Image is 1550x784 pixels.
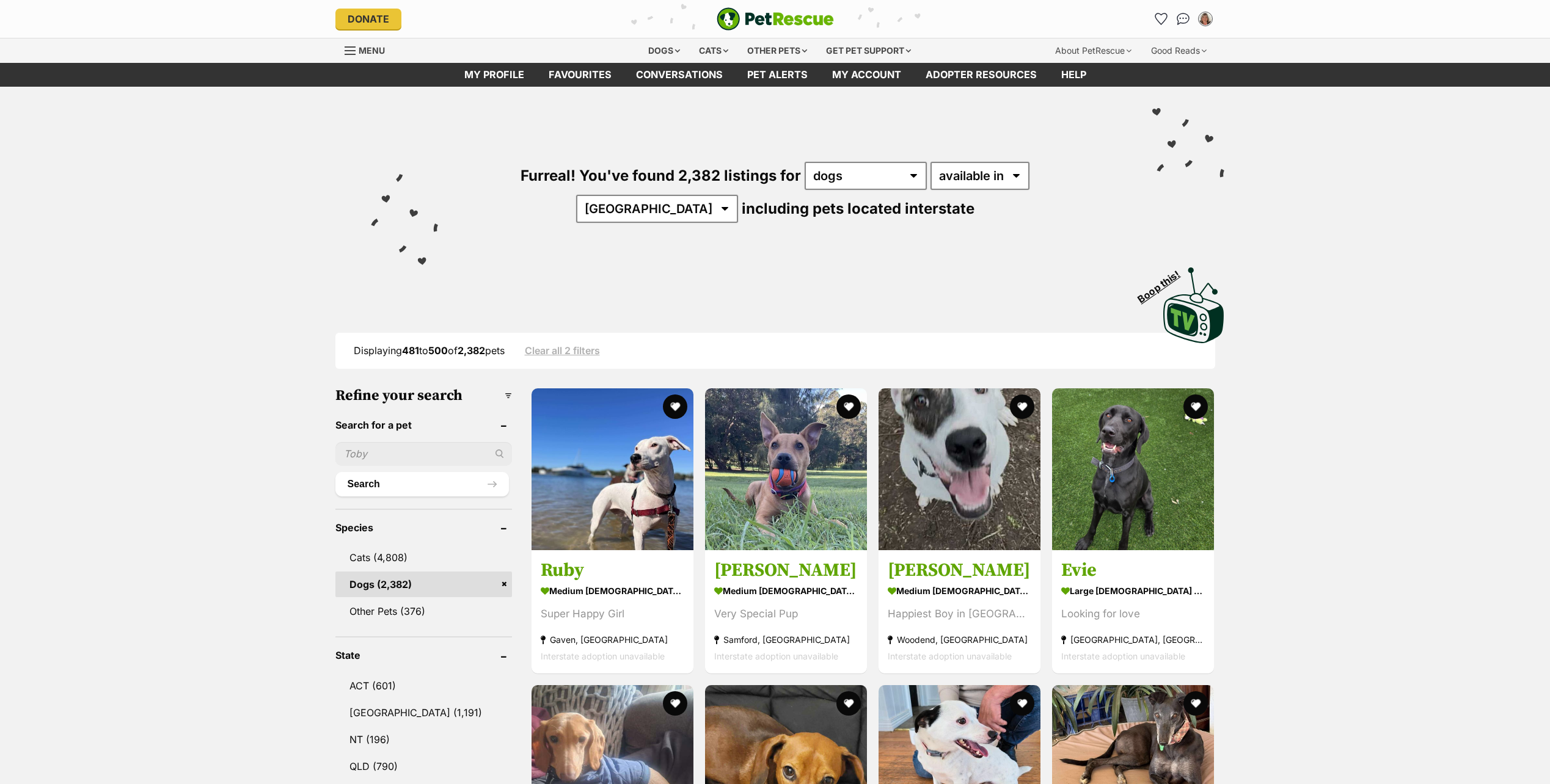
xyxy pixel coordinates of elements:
[354,344,505,357] span: Displaying to of pets
[739,38,816,63] div: Other pets
[1052,388,1214,550] img: Evie - German Shorthaired Pointer Dog
[742,200,974,217] span: including pets located interstate
[335,545,512,570] a: Cats (4,808)
[541,606,684,622] div: Super Happy Girl
[335,572,512,597] a: Dogs (2,382)
[532,550,693,673] a: Ruby medium [DEMOGRAPHIC_DATA] Dog Super Happy Girl Gaven, [GEOGRAPHIC_DATA] Interstate adoption ...
[532,388,693,550] img: Ruby - Australian Kelpie x American Staffordshire Terrier Dog
[1183,394,1208,419] button: favourite
[335,753,512,779] a: QLD (790)
[690,38,737,63] div: Cats
[913,63,1049,87] a: Adopter resources
[1163,256,1224,346] a: Boop this!
[1047,38,1140,63] div: About PetRescue
[717,7,834,31] a: PetRescue
[335,9,401,29] a: Donate
[402,344,419,357] strong: 481
[714,559,858,582] h3: [PERSON_NAME]
[1177,13,1190,25] img: chat-41dd97257d64d25036548639549fe6c8038ab92f7586957e7f3b1b290dea8141.svg
[640,38,689,63] div: Dogs
[335,700,512,725] a: [GEOGRAPHIC_DATA] (1,191)
[735,63,820,87] a: Pet alerts
[1061,631,1205,648] strong: [GEOGRAPHIC_DATA], [GEOGRAPHIC_DATA]
[1052,550,1214,673] a: Evie large [DEMOGRAPHIC_DATA] Dog Looking for love [GEOGRAPHIC_DATA], [GEOGRAPHIC_DATA] Interstat...
[714,582,858,600] strong: medium [DEMOGRAPHIC_DATA] Dog
[536,63,624,87] a: Favourites
[1061,559,1205,582] h3: Evie
[888,559,1031,582] h3: [PERSON_NAME]
[624,63,735,87] a: conversations
[541,582,684,600] strong: medium [DEMOGRAPHIC_DATA] Dog
[879,388,1040,550] img: Moses - Bull Arab x Australian Cattle Dog
[335,650,512,661] header: State
[1142,38,1215,63] div: Good Reads
[335,598,512,624] a: Other Pets (376)
[458,344,485,357] strong: 2,382
[714,631,858,648] strong: Samford, [GEOGRAPHIC_DATA]
[335,727,512,752] a: NT (196)
[1010,394,1034,419] button: favourite
[525,345,600,356] a: Clear all 2 filters
[335,522,512,533] header: Species
[1152,9,1171,29] a: Favourites
[879,550,1040,673] a: [PERSON_NAME] medium [DEMOGRAPHIC_DATA] Dog Happiest Boy in [GEOGRAPHIC_DATA] Woodend, [GEOGRAPHI...
[1061,606,1205,622] div: Looking for love
[1199,13,1212,25] img: Razz Jones profile pic
[1061,582,1205,600] strong: large [DEMOGRAPHIC_DATA] Dog
[1152,9,1215,29] ul: Account quick links
[888,651,1012,661] span: Interstate adoption unavailable
[1196,9,1215,29] button: My account
[541,651,665,661] span: Interstate adoption unavailable
[663,691,687,716] button: favourite
[705,388,867,550] img: Boone - Rhodesian Ridgeback x Australian Cattle Dog
[717,7,834,31] img: logo-e224e6f780fb5917bec1dbf3a21bbac754714ae5b6737aabdf751b685950b380.svg
[359,45,385,56] span: Menu
[428,344,448,357] strong: 500
[817,38,919,63] div: Get pet support
[335,419,512,430] header: Search for a pet
[335,673,512,699] a: ACT (601)
[335,442,512,465] input: Toby
[705,550,867,673] a: [PERSON_NAME] medium [DEMOGRAPHIC_DATA] Dog Very Special Pup Samford, [GEOGRAPHIC_DATA] Interstat...
[888,606,1031,622] div: Happiest Boy in [GEOGRAPHIC_DATA]
[1049,63,1099,87] a: Help
[888,631,1031,648] strong: Woodend, [GEOGRAPHIC_DATA]
[820,63,913,87] a: My account
[335,472,509,496] button: Search
[714,606,858,622] div: Very Special Pup
[1183,691,1208,716] button: favourite
[1163,267,1224,343] img: PetRescue TV logo
[1010,691,1034,716] button: favourite
[1061,651,1185,661] span: Interstate adoption unavailable
[345,38,393,60] a: Menu
[1135,261,1191,305] span: Boop this!
[663,394,687,419] button: favourite
[521,167,801,184] span: Furreal! You've found 2,382 listings for
[335,387,512,404] h3: Refine your search
[714,651,838,661] span: Interstate adoption unavailable
[888,582,1031,600] strong: medium [DEMOGRAPHIC_DATA] Dog
[836,691,861,716] button: favourite
[836,394,861,419] button: favourite
[1174,9,1193,29] a: Conversations
[452,63,536,87] a: My profile
[541,631,684,648] strong: Gaven, [GEOGRAPHIC_DATA]
[541,559,684,582] h3: Ruby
